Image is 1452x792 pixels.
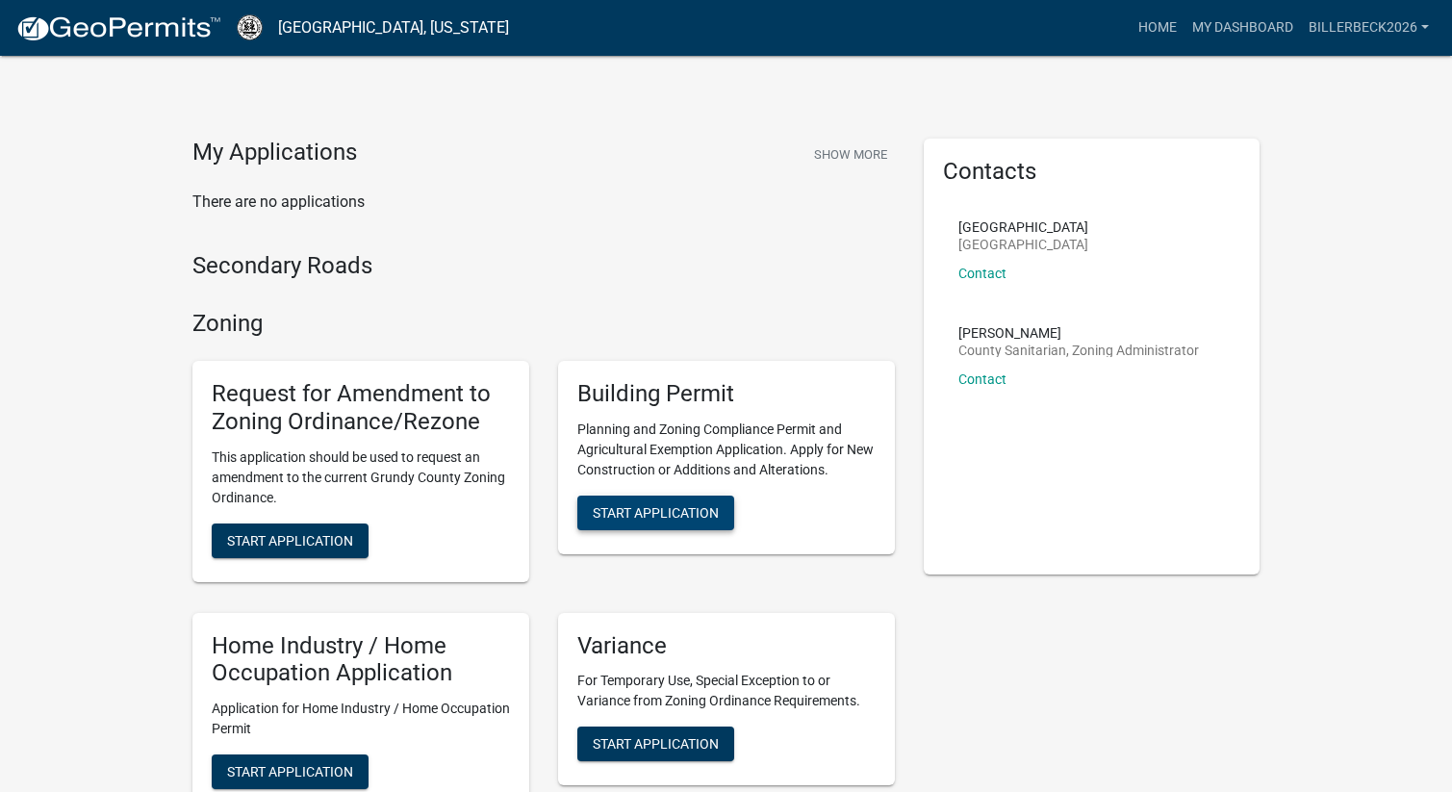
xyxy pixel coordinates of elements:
[31,50,46,65] img: website_grey.svg
[192,310,895,338] h4: Zoning
[958,344,1199,357] p: County Sanitarian, Zoning Administrator
[227,532,353,548] span: Start Application
[577,727,734,761] button: Start Application
[958,326,1199,340] p: [PERSON_NAME]
[278,12,509,44] a: [GEOGRAPHIC_DATA], [US_STATE]
[73,114,172,126] div: Domain Overview
[192,252,895,280] h4: Secondary Roads
[212,524,369,558] button: Start Application
[54,31,94,46] div: v 4.0.25
[227,764,353,779] span: Start Application
[593,504,719,520] span: Start Application
[577,420,876,480] p: Planning and Zoning Compliance Permit and Agricultural Exemption Application. Apply for New Const...
[958,266,1006,281] a: Contact
[577,632,876,660] h5: Variance
[50,50,212,65] div: Domain: [DOMAIN_NAME]
[943,158,1241,186] h5: Contacts
[31,31,46,46] img: logo_orange.svg
[958,238,1088,251] p: [GEOGRAPHIC_DATA]
[52,112,67,127] img: tab_domain_overview_orange.svg
[577,496,734,530] button: Start Application
[237,14,263,40] img: Grundy County, Iowa
[1131,10,1185,46] a: Home
[192,191,895,214] p: There are no applications
[212,632,510,688] h5: Home Industry / Home Occupation Application
[212,447,510,508] p: This application should be used to request an amendment to the current Grundy County Zoning Ordin...
[806,139,895,170] button: Show More
[212,380,510,436] h5: Request for Amendment to Zoning Ordinance/Rezone
[192,139,357,167] h4: My Applications
[577,380,876,408] h5: Building Permit
[1301,10,1437,46] a: billerbeck2026
[213,114,324,126] div: Keywords by Traffic
[212,699,510,739] p: Application for Home Industry / Home Occupation Permit
[212,754,369,789] button: Start Application
[958,220,1088,234] p: [GEOGRAPHIC_DATA]
[577,671,876,711] p: For Temporary Use, Special Exception to or Variance from Zoning Ordinance Requirements.
[191,112,207,127] img: tab_keywords_by_traffic_grey.svg
[593,736,719,752] span: Start Application
[958,371,1006,387] a: Contact
[1185,10,1301,46] a: My Dashboard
